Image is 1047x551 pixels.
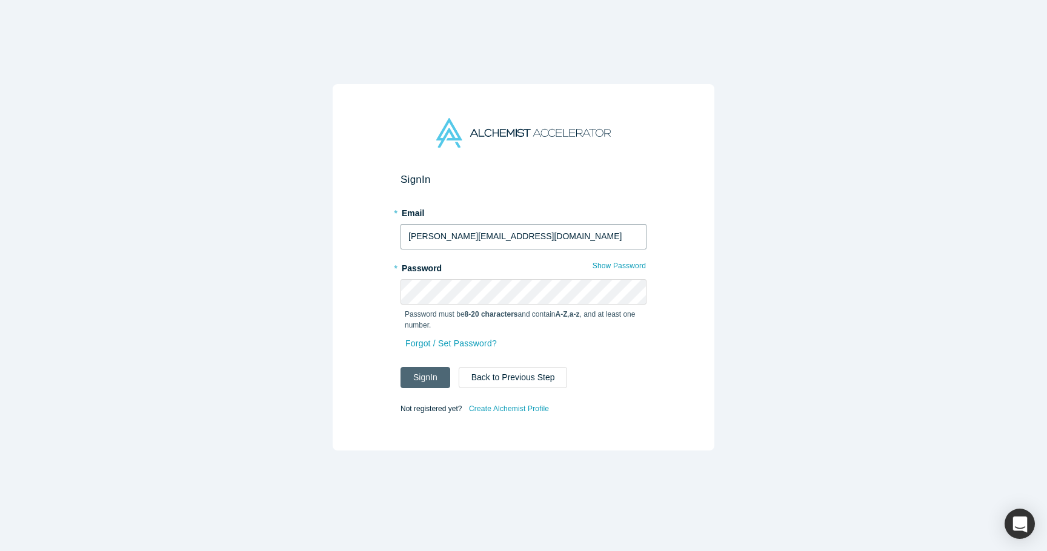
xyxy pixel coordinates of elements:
h2: Sign In [401,173,646,186]
label: Email [401,203,646,220]
a: Create Alchemist Profile [468,401,550,417]
strong: A-Z [556,310,568,318]
strong: 8-20 characters [465,310,518,318]
img: Alchemist Accelerator Logo [436,118,611,148]
p: Password must be and contain , , and at least one number. [405,309,642,331]
span: Not registered yet? [401,404,462,412]
button: Back to Previous Step [459,367,568,388]
button: Show Password [592,258,646,274]
label: Password [401,258,646,275]
strong: a-z [570,310,580,318]
a: Forgot / Set Password? [405,333,497,354]
button: SignIn [401,367,450,388]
